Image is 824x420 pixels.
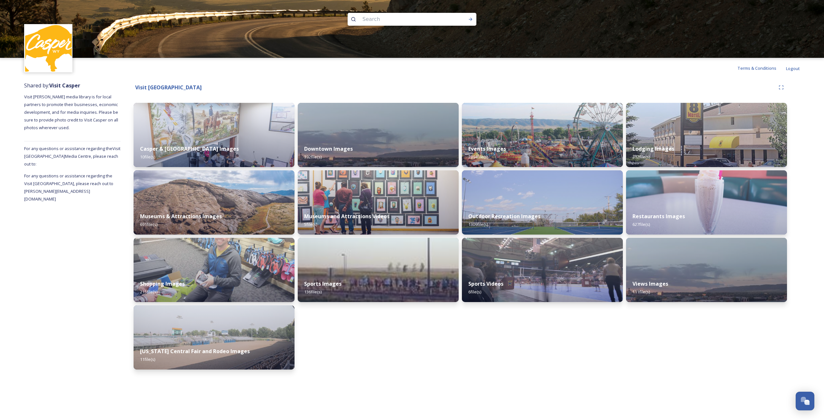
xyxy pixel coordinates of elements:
span: 1309 file(s) [468,221,488,227]
strong: Restaurants Images [632,213,685,220]
img: 155780.jpg [25,25,72,72]
span: For any questions or assistance regarding the Visit [GEOGRAPHIC_DATA], please reach out to [PERSO... [24,173,114,202]
span: Terms & Conditions [737,65,776,71]
span: Logout [786,66,800,71]
span: 136 file(s) [304,289,322,295]
strong: Museums & Attractions Images [140,213,222,220]
img: 86aad55e-5489-4c9a-89eb-d32d0f673d14.jpg [462,170,623,235]
img: 14577624-18ba-4507-bdde-bac91b7a917a.jpg [298,170,459,235]
strong: Visit Casper [49,82,80,89]
span: 11 file(s) [140,356,155,362]
input: Search [359,12,447,26]
img: 2bafbff8-46d4-47d5-b347-c20b2cc3c151.jpg [298,103,459,167]
img: bf815247-2445-4d54-a272-735e1ae2d600.jpg [462,238,623,302]
span: 6 file(s) [468,289,481,295]
img: 9681749b-e509-4d5d-aedb-18d4060fab76.jpg [626,170,787,235]
span: 5 file(s) [304,221,317,227]
span: 691 file(s) [140,221,157,227]
strong: Visit [GEOGRAPHIC_DATA] [135,84,202,91]
img: 7c4b28d3-c4ac-4f35-8e87-cf1ebcd16ec1.jpg [462,103,623,167]
span: 10 file(s) [140,154,155,160]
strong: Events Images [468,145,506,152]
span: 312 file(s) [632,154,650,160]
img: 80cdb1d3-a39e-4df7-835b-1827cc437f0c.jpg [134,238,295,302]
strong: Lodging Images [632,145,674,152]
strong: [US_STATE] Central Fair and Rodeo Images [140,348,250,355]
span: Shared by: [24,82,80,89]
img: c53f1585-2cd4-4f3f-8638-e175746babbd.jpg [134,305,295,370]
span: 111 file(s) [632,289,650,295]
button: Open Chat [796,392,814,410]
img: 1bba0f2d-08ba-436a-b516-c65929bcd597.jpg [298,238,459,302]
strong: Casper & [GEOGRAPHIC_DATA] Images [140,145,239,152]
span: 392 file(s) [304,154,322,160]
strong: Sports Images [304,280,342,287]
img: ad5082a3-c6e3-41fe-9823-0de2c2131701.jpg [134,103,295,167]
img: 3f3276e3-b333-4aa8-b1e9-71aed37d8075.jpg [626,103,787,167]
strong: Views Images [632,280,668,287]
span: Visit [PERSON_NAME] media library is for local partners to promote their businesses, economic dev... [24,94,119,130]
strong: Museums and Attractions Videos [304,213,389,220]
img: 25f86fd6-9334-4fa1-b42b-6cc11e9898ce.jpg [134,170,295,235]
strong: Shopping Images [140,280,185,287]
img: 2bafbff8-46d4-47d5-b347-c20b2cc3c151.jpg [626,238,787,302]
span: 2894 file(s) [468,154,488,160]
span: 627 file(s) [632,221,650,227]
strong: Downtown Images [304,145,353,152]
a: Terms & Conditions [737,64,786,72]
strong: Outdoor Recreation Images [468,213,540,220]
span: 215 file(s) [140,289,157,295]
span: For any questions or assistance regarding the Visit [GEOGRAPHIC_DATA] Media Centre, please reach ... [24,146,120,167]
strong: Sports Videos [468,280,503,287]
